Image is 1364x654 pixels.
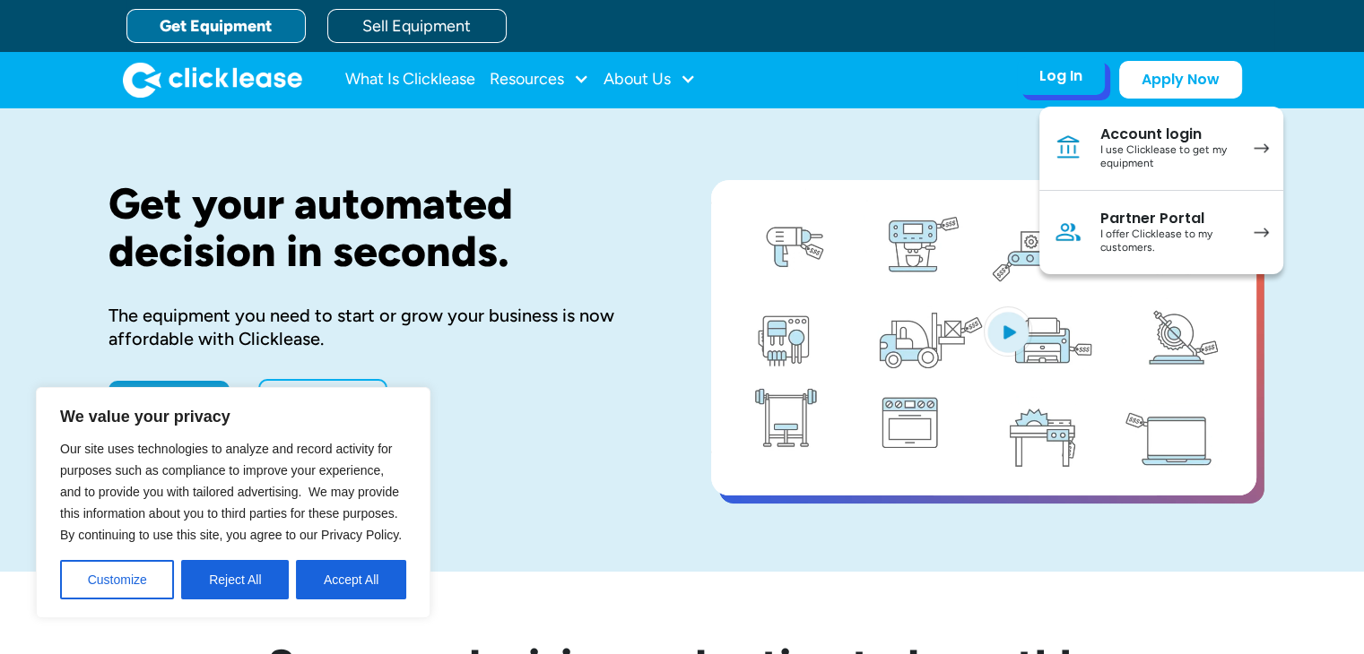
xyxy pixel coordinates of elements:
a: What Is Clicklease [345,62,475,98]
a: Sell Equipment [327,9,507,43]
div: The equipment you need to start or grow your business is now affordable with Clicklease. [109,304,654,350]
div: Partner Portal [1100,210,1236,228]
img: Clicklease logo [123,62,302,98]
img: Blue play button logo on a light blue circular background [984,306,1032,357]
img: Person icon [1054,218,1082,246]
span: Our site uses technologies to analyze and record activity for purposes such as compliance to impr... [60,442,402,542]
a: Get Equipment [126,9,306,43]
img: Bank icon [1054,133,1082,162]
div: Log In [1039,67,1082,85]
a: Learn More [258,379,387,418]
div: About Us [604,62,696,98]
a: Apply Now [1119,61,1242,99]
a: Partner PortalI offer Clicklease to my customers. [1039,191,1283,274]
img: arrow [1254,228,1269,237]
div: We value your privacy [36,387,430,618]
div: I use Clicklease to get my equipment [1100,143,1236,171]
a: home [123,62,302,98]
p: We value your privacy [60,406,406,427]
button: Reject All [181,560,289,599]
button: Customize [60,560,174,599]
div: I offer Clicklease to my customers. [1100,228,1236,255]
a: open lightbox [711,180,1256,495]
h1: Get your automated decision in seconds. [109,180,654,275]
div: Account login [1100,125,1236,143]
div: Resources [490,62,589,98]
button: Accept All [296,560,406,599]
a: Account loginI use Clicklease to get my equipment [1039,107,1283,191]
nav: Log In [1039,107,1283,274]
a: Apply Now [109,381,230,417]
img: arrow [1254,143,1269,153]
